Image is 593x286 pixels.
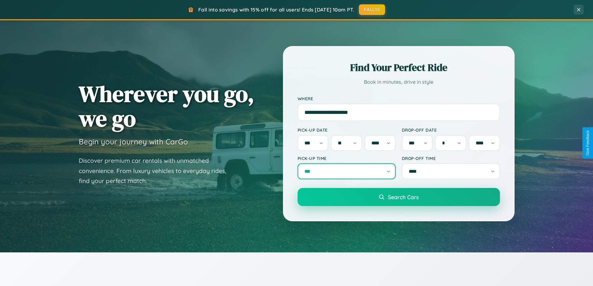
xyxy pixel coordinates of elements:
div: Give Feedback [586,130,590,156]
label: Pick-up Time [298,156,396,161]
label: Drop-off Date [402,127,500,133]
label: Pick-up Date [298,127,396,133]
button: FALL15 [359,4,385,15]
label: Where [298,96,500,101]
h1: Wherever you go, we go [79,82,254,131]
h3: Begin your journey with CarGo [79,137,188,146]
span: Fall into savings with 15% off for all users! Ends [DATE] 10am PT. [198,7,354,13]
p: Book in minutes, drive in style [298,77,500,87]
h2: Find Your Perfect Ride [298,61,500,74]
button: Search Cars [298,188,500,206]
span: Search Cars [388,194,419,200]
label: Drop-off Time [402,156,500,161]
p: Discover premium car rentals with unmatched convenience. From luxury vehicles to everyday rides, ... [79,156,234,186]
